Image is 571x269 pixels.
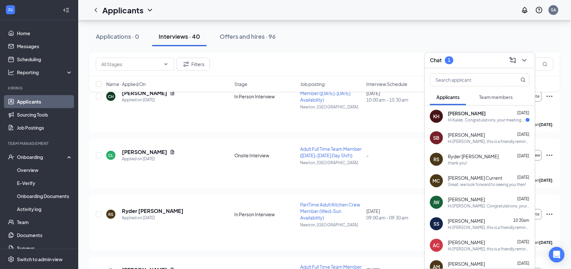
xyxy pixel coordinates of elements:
b: [DATE] [539,240,552,245]
div: Onsite Interview [234,152,296,159]
div: SA [551,7,556,13]
a: Documents [17,229,73,242]
div: Interviews · 40 [159,32,200,40]
span: [PERSON_NAME] [448,239,485,246]
button: Filter Filters [177,58,210,71]
p: Newton, [GEOGRAPHIC_DATA] [300,222,362,228]
button: ChevronDown [519,55,530,65]
b: [DATE] [539,122,552,127]
div: Applied on [DATE] [122,97,175,103]
span: Interview Schedule [366,81,407,87]
a: Scheduling [17,53,73,66]
span: Adult Full Time Team Member ([DATE]-[DATE] Day Shift) [300,146,362,158]
span: [DATE] [517,239,529,244]
svg: UserCheck [8,154,14,160]
div: thank you! [448,160,467,166]
svg: Notifications [521,6,529,14]
span: Name · Applied On [106,81,146,87]
span: Applicants [436,94,460,100]
span: Job posting [300,81,325,87]
div: Applied on [DATE] [122,215,183,221]
svg: ChevronLeft [92,6,100,14]
div: Great, we look forward to seeing you then! [448,182,526,187]
div: Hi [PERSON_NAME]. Congratulations, your meeting with [PERSON_NAME] for Adult Full Time Team Membe... [448,203,530,209]
svg: Ellipses [546,210,553,218]
span: [PERSON_NAME] [448,132,485,138]
div: JW [433,199,440,205]
input: Search applicant [430,74,507,86]
a: Home [17,27,73,40]
a: Sourcing Tools [17,108,73,121]
svg: Document [170,149,175,155]
a: Team [17,216,73,229]
svg: Filter [182,60,190,68]
div: Onboarding [17,154,67,160]
span: - [366,152,369,158]
span: [DATE] [517,132,529,137]
span: 10:00 am - 10:30 am [366,96,428,103]
svg: ChevronDown [146,6,154,14]
a: Applicants [17,95,73,108]
div: SB [433,134,440,141]
div: CL [109,153,113,158]
span: PartTime Adult Kitchen Crew Member (Wed-Sun Availability) [300,202,360,220]
span: [PERSON_NAME] [448,110,486,117]
div: Hi [PERSON_NAME], this is a friendly reminder. Your meeting with [PERSON_NAME] for Adult Full Tim... [448,246,530,252]
svg: Analysis [8,69,14,76]
span: 09:00 am - 09:30 am [366,214,428,221]
span: 10:30am [513,218,529,223]
span: Stage [234,81,247,87]
a: E-Verify [17,177,73,190]
b: [DATE] [539,178,552,183]
span: Ryder [PERSON_NAME] [448,153,499,160]
svg: MagnifyingGlass [520,77,526,82]
a: Job Postings [17,121,73,134]
div: Hi [PERSON_NAME], this is a friendly reminder. Your meeting with [PERSON_NAME] for Adult Full Tim... [448,225,530,230]
svg: WorkstreamLogo [7,7,14,13]
div: Open Intercom Messenger [549,247,564,262]
div: KH [433,113,440,120]
span: [DATE] [517,175,529,180]
div: Reporting [17,69,73,76]
span: Part Time Adult Crew Member ([DATE]-[DATE] Availability) [300,84,350,103]
div: Offers and hires · 96 [220,32,276,40]
h3: Chat [430,57,442,64]
svg: MagnifyingGlass [542,62,548,67]
span: [DATE] [517,196,529,201]
svg: ChevronDown [520,56,528,64]
span: [DATE] [517,261,529,266]
a: Overview [17,163,73,177]
h1: Applicants [102,5,143,16]
button: ComposeMessage [507,55,518,65]
div: 1 [448,57,450,63]
h5: Ryder [PERSON_NAME] [122,207,183,215]
svg: Ellipses [546,151,553,159]
svg: QuestionInfo [535,6,543,14]
div: AC [433,242,440,248]
a: Messages [17,40,73,53]
span: Team members [479,94,513,100]
div: RS [433,156,439,163]
div: Hi Kaleb. Congratulations, your meeting with [PERSON_NAME] for Part Time Adult Crew Member ([DATE... [448,117,526,123]
span: [PERSON_NAME] [448,261,485,267]
svg: Settings [8,256,14,262]
a: Activity log [17,203,73,216]
h5: [PERSON_NAME] [122,149,167,156]
span: [DATE] [517,153,529,158]
div: In Person Interview [234,211,296,218]
span: [DATE] [517,110,529,115]
div: SS [433,220,439,227]
div: [DATE] [366,208,428,221]
a: Onboarding Documents [17,190,73,203]
p: Newton, [GEOGRAPHIC_DATA] [300,104,362,110]
div: Switch to admin view [17,256,63,262]
div: MC [433,177,440,184]
p: Newton, [GEOGRAPHIC_DATA] [300,160,362,165]
span: [PERSON_NAME] Current [448,175,502,181]
span: [PERSON_NAME] [448,196,485,203]
svg: ChevronDown [163,62,168,67]
span: [PERSON_NAME] [448,218,485,224]
input: All Stages [101,61,161,68]
a: Surveys [17,242,73,255]
div: Applied on [DATE] [122,156,175,162]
